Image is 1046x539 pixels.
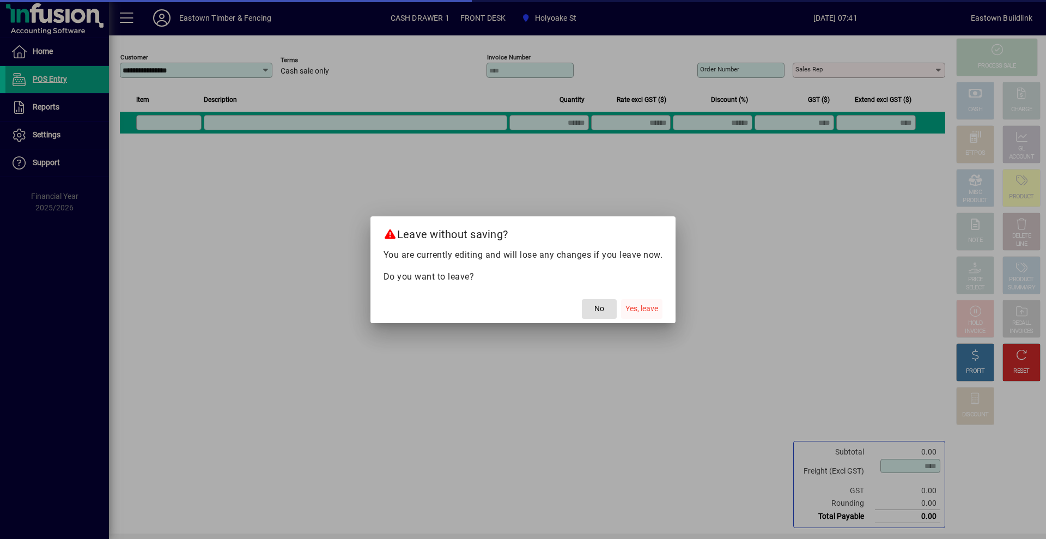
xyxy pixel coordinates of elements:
button: No [582,299,617,319]
h2: Leave without saving? [370,216,676,248]
button: Yes, leave [621,299,662,319]
span: No [594,303,604,314]
p: Do you want to leave? [384,270,663,283]
p: You are currently editing and will lose any changes if you leave now. [384,249,663,262]
span: Yes, leave [625,303,658,314]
